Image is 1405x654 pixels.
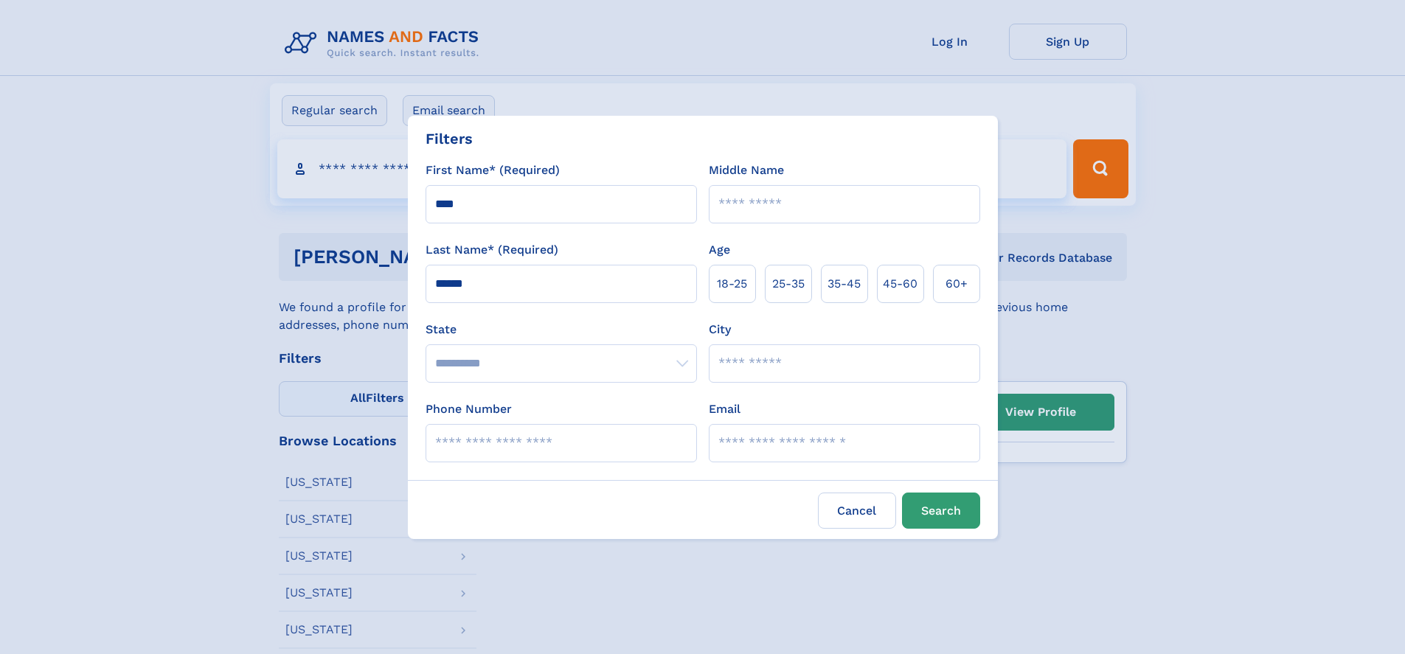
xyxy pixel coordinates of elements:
div: Filters [426,128,473,150]
button: Search [902,493,980,529]
span: 45‑60 [883,275,917,293]
label: Middle Name [709,161,784,179]
label: Cancel [818,493,896,529]
label: City [709,321,731,338]
span: 25‑35 [772,275,805,293]
span: 35‑45 [828,275,861,293]
label: Phone Number [426,400,512,418]
label: Age [709,241,730,259]
label: State [426,321,697,338]
span: 18‑25 [717,275,747,293]
label: First Name* (Required) [426,161,560,179]
label: Last Name* (Required) [426,241,558,259]
label: Email [709,400,740,418]
span: 60+ [946,275,968,293]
